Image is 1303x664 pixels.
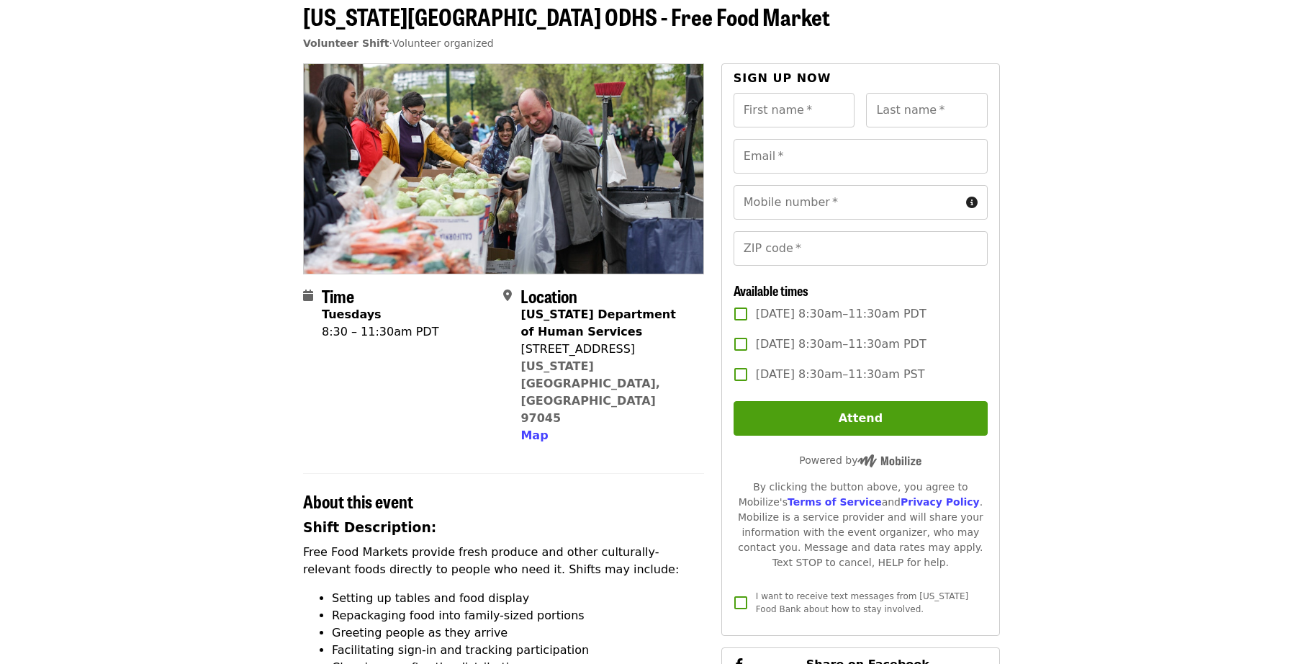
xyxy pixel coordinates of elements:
[503,289,512,302] i: map-marker-alt icon
[520,359,660,425] a: [US_STATE][GEOGRAPHIC_DATA], [GEOGRAPHIC_DATA] 97045
[520,283,577,308] span: Location
[322,283,354,308] span: Time
[756,336,926,353] span: [DATE] 8:30am–11:30am PDT
[734,93,855,127] input: First name
[520,427,548,444] button: Map
[756,366,925,383] span: [DATE] 8:30am–11:30am PST
[303,518,704,538] h3: Shift Description:
[322,323,438,341] div: 8:30 – 11:30am PDT
[332,624,704,642] li: Greeting people as they arrive
[966,196,978,210] i: circle-info icon
[304,64,703,273] img: Oregon City ODHS - Free Food Market organized by Oregon Food Bank
[866,93,988,127] input: Last name
[520,308,675,338] strong: [US_STATE] Department of Human Services
[332,607,704,624] li: Repackaging food into family-sized portions
[332,642,704,659] li: Facilitating sign-in and tracking participation
[734,231,988,266] input: ZIP code
[520,429,548,442] span: Map
[734,139,988,174] input: Email
[734,480,988,570] div: By clicking the button above, you agree to Mobilize's and . Mobilize is a service provider and wi...
[799,454,921,466] span: Powered by
[303,37,389,49] a: Volunteer Shift
[788,496,882,508] a: Terms of Service
[734,185,960,220] input: Mobile number
[303,289,313,302] i: calendar icon
[901,496,980,508] a: Privacy Policy
[303,488,413,513] span: About this event
[520,341,692,358] div: [STREET_ADDRESS]
[734,71,831,85] span: Sign up now
[756,591,968,614] span: I want to receive text messages from [US_STATE] Food Bank about how to stay involved.
[322,308,382,321] strong: Tuesdays
[734,281,808,300] span: Available times
[303,544,704,578] p: Free Food Markets provide fresh produce and other culturally-relevant foods directly to people wh...
[734,401,988,436] button: Attend
[303,37,494,49] span: ·
[857,454,921,467] img: Powered by Mobilize
[392,37,494,49] span: Volunteer organized
[756,305,926,323] span: [DATE] 8:30am–11:30am PDT
[332,590,704,607] li: Setting up tables and food display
